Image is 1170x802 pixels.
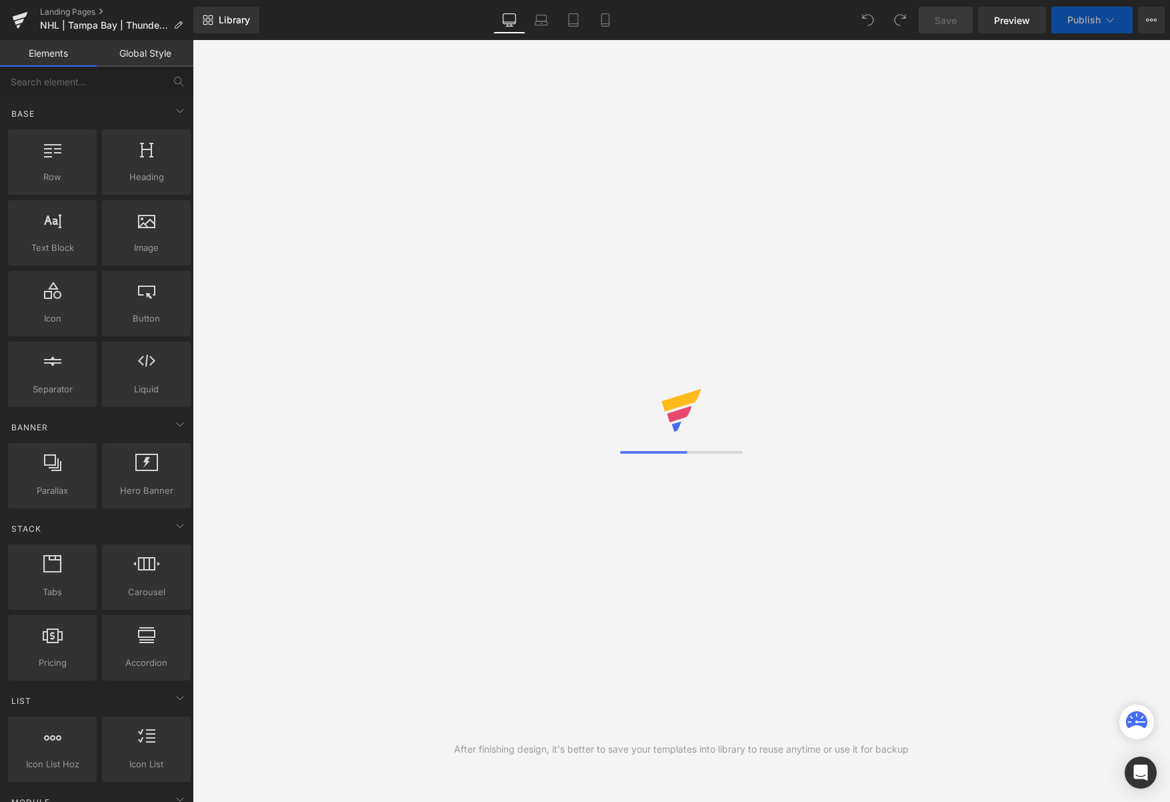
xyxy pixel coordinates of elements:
span: Publish [1067,15,1101,25]
div: Open Intercom Messenger [1125,757,1157,789]
span: Pricing [12,656,93,670]
a: Laptop [525,7,557,33]
span: Tabs [12,585,93,599]
span: Icon List Hoz [12,757,93,771]
button: Undo [855,7,881,33]
span: Base [10,107,36,120]
button: Publish [1051,7,1133,33]
span: Row [12,170,93,184]
span: Icon List [106,757,187,771]
span: Text Block [12,241,93,255]
a: Desktop [493,7,525,33]
a: Global Style [97,40,193,67]
span: Stack [10,522,43,535]
span: Accordion [106,656,187,670]
a: Mobile [589,7,621,33]
button: Redo [887,7,913,33]
span: Preview [994,13,1030,27]
div: After finishing design, it's better to save your templates into library to reuse anytime or use i... [454,742,909,757]
button: More [1138,7,1165,33]
span: NHL | Tampa Bay | ThunderBug | Game Nights [40,20,168,31]
span: Carousel [106,585,187,599]
span: Hero Banner [106,484,187,498]
span: Separator [12,382,93,396]
a: New Library [193,7,259,33]
span: Button [106,312,187,326]
span: List [10,695,33,707]
a: Preview [978,7,1046,33]
a: Landing Pages [40,7,193,17]
span: Icon [12,312,93,326]
span: Parallax [12,484,93,498]
span: Liquid [106,382,187,396]
span: Banner [10,421,49,434]
a: Tablet [557,7,589,33]
span: Image [106,241,187,255]
span: Heading [106,170,187,184]
span: Library [219,14,250,26]
span: Save [935,13,957,27]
